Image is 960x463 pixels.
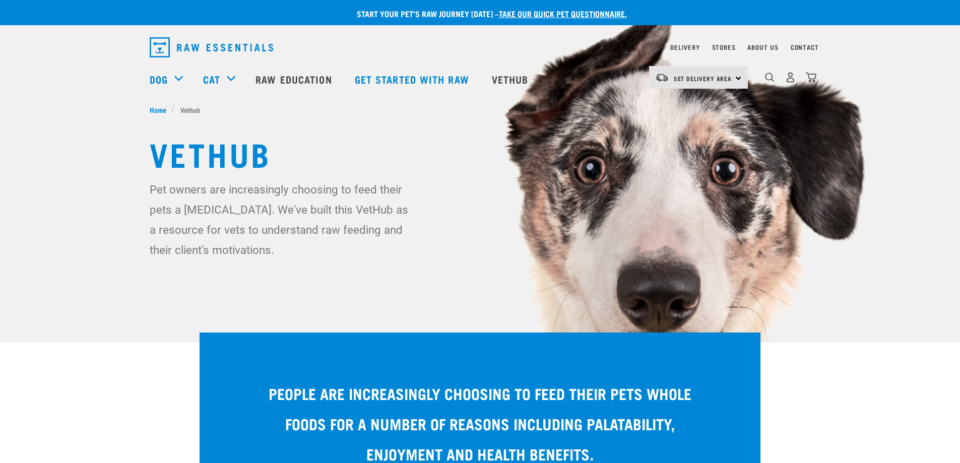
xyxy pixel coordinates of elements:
[142,33,819,61] nav: dropdown navigation
[345,59,482,99] a: Get started with Raw
[655,73,669,82] img: van-moving.png
[712,45,736,49] a: Stores
[150,72,168,87] a: Dog
[245,59,344,99] a: Raw Education
[785,72,796,83] img: user.png
[806,72,816,83] img: home-icon@2x.png
[150,104,166,115] span: Home
[674,77,732,80] span: Set Delivery Area
[150,135,811,171] h1: Vethub
[482,59,541,99] a: Vethub
[670,45,699,49] a: Delivery
[747,45,778,49] a: About Us
[499,11,627,16] a: take our quick pet questionnaire.
[150,179,414,260] p: Pet owners are increasingly choosing to feed their pets a [MEDICAL_DATA]. We've built this VetHub...
[150,37,273,57] img: Raw Essentials Logo
[150,104,172,115] a: Home
[765,73,775,82] img: home-icon-1@2x.png
[150,104,811,115] nav: breadcrumbs
[791,45,819,49] a: Contact
[203,72,220,87] a: Cat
